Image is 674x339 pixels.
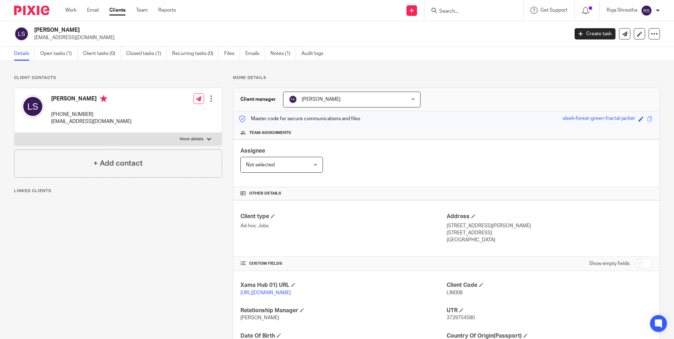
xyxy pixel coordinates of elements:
a: Emails [245,47,265,61]
h4: Xama Hub 01) URL [240,282,446,289]
p: Roja Shrestha [607,7,637,14]
img: svg%3E [641,5,652,16]
p: [EMAIL_ADDRESS][DOMAIN_NAME] [34,34,564,41]
p: Master code for secure communications and files [239,115,360,122]
a: Details [14,47,35,61]
h4: Address [447,213,652,220]
p: Ad-hoc Jobs [240,222,446,229]
span: Assignee [240,148,265,154]
input: Search [439,8,502,15]
a: Notes (1) [270,47,296,61]
p: [EMAIL_ADDRESS][DOMAIN_NAME] [51,118,131,125]
a: Work [65,7,76,14]
a: Reports [158,7,176,14]
a: Files [224,47,240,61]
h3: Client manager [240,96,276,103]
h4: + Add contact [93,158,143,169]
p: [GEOGRAPHIC_DATA] [447,236,652,244]
a: Email [87,7,99,14]
h4: Relationship Manager [240,307,446,314]
label: Show empty fields [589,260,630,267]
span: Get Support [540,8,568,13]
h4: UTR [447,307,652,314]
a: Clients [109,7,125,14]
h2: [PERSON_NAME] [34,26,458,34]
span: Team assignments [249,130,291,136]
a: Open tasks (1) [40,47,78,61]
a: Recurring tasks (0) [172,47,219,61]
h4: [PERSON_NAME] [51,95,131,104]
p: More details [180,136,203,142]
img: svg%3E [22,95,44,118]
span: Other details [249,191,281,196]
h4: Client type [240,213,446,220]
a: Team [136,7,148,14]
span: 3729754580 [447,315,475,320]
p: Client contacts [14,75,222,81]
a: Client tasks (0) [83,47,121,61]
img: svg%3E [14,26,29,41]
p: [STREET_ADDRESS][PERSON_NAME] [447,222,652,229]
span: [PERSON_NAME] [302,97,341,102]
p: Linked clients [14,188,222,194]
img: Pixie [14,6,49,15]
span: LIN008 [447,290,462,295]
p: More details [233,75,660,81]
i: Primary [100,95,107,102]
a: [URL][DOMAIN_NAME] [240,290,291,295]
a: Audit logs [301,47,329,61]
p: [STREET_ADDRESS] [447,229,652,236]
span: Not selected [246,162,275,167]
span: [PERSON_NAME] [240,315,279,320]
a: Closed tasks (1) [126,47,167,61]
img: svg%3E [289,95,297,104]
div: sleek-forest-green-fractal-jacket [563,115,635,123]
h4: Client Code [447,282,652,289]
a: Create task [575,28,615,39]
p: [PHONE_NUMBER] [51,111,131,118]
h4: CUSTOM FIELDS [240,261,446,266]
